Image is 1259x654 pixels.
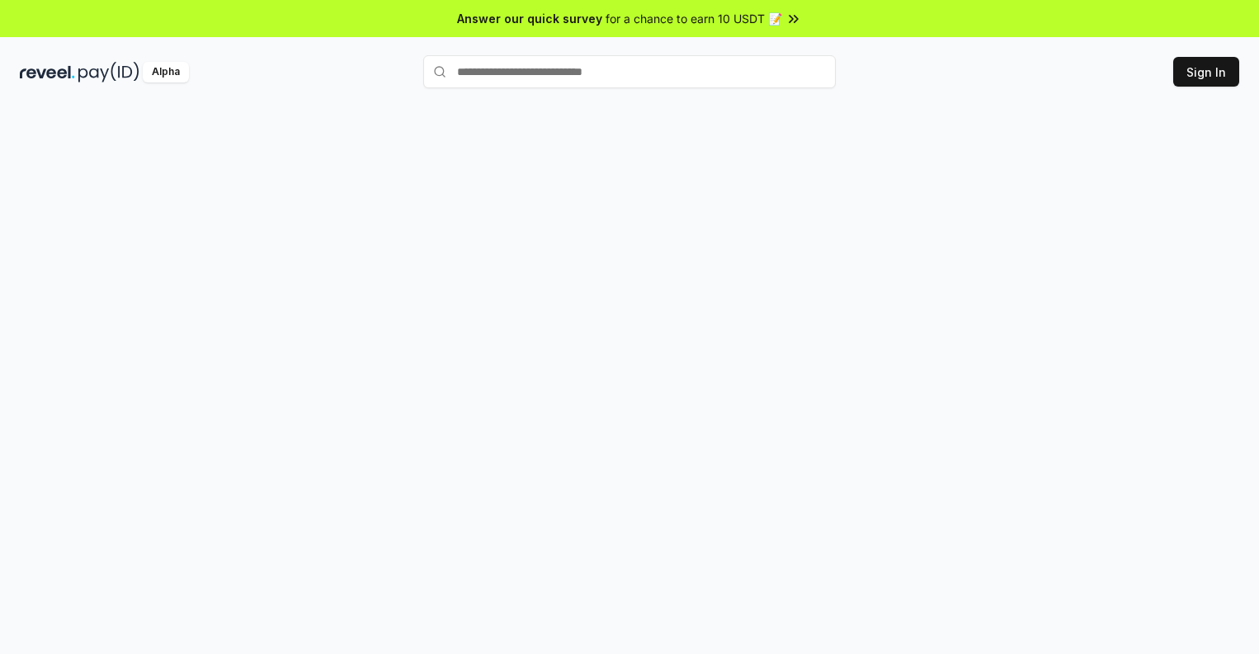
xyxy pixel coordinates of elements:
[143,62,189,82] div: Alpha
[20,62,75,82] img: reveel_dark
[78,62,139,82] img: pay_id
[606,10,782,27] span: for a chance to earn 10 USDT 📝
[457,10,602,27] span: Answer our quick survey
[1173,57,1239,87] button: Sign In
